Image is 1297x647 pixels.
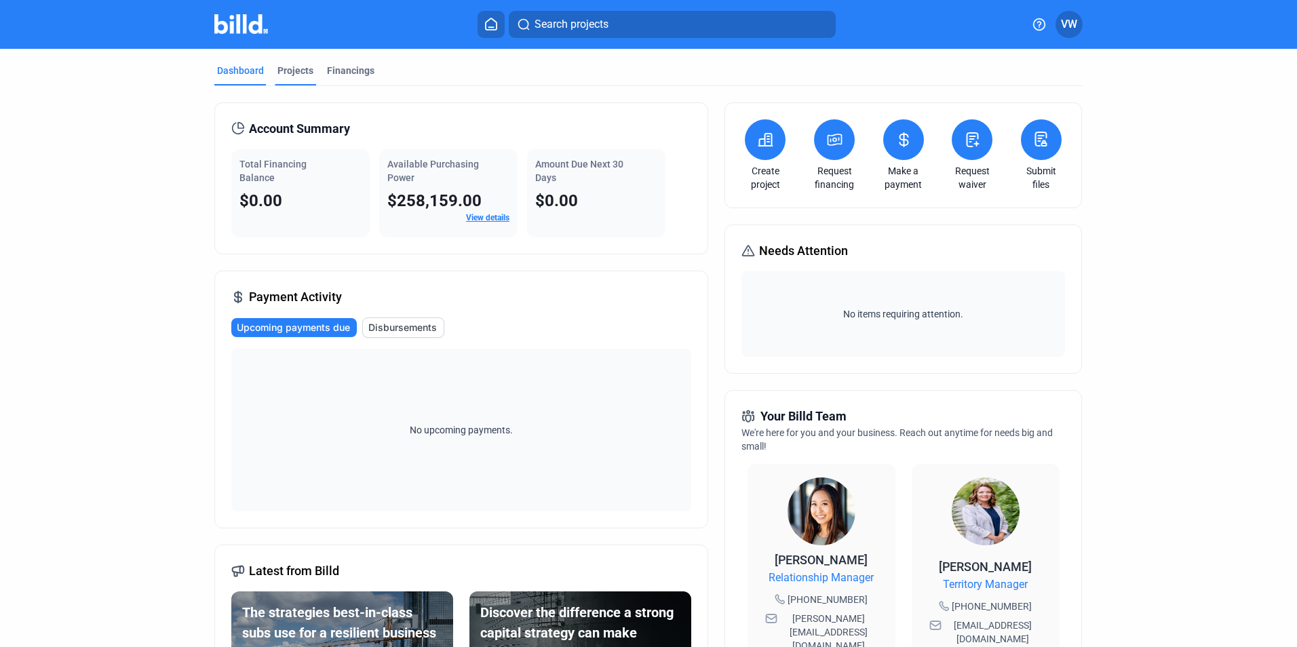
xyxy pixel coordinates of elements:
[277,64,313,77] div: Projects
[952,600,1032,613] span: [PHONE_NUMBER]
[760,407,847,426] span: Your Billd Team
[387,191,482,210] span: $258,159.00
[327,64,374,77] div: Financings
[775,553,868,567] span: [PERSON_NAME]
[769,570,874,586] span: Relationship Manager
[788,593,868,606] span: [PHONE_NUMBER]
[239,191,282,210] span: $0.00
[1018,164,1065,191] a: Submit files
[362,317,444,338] button: Disbursements
[217,64,264,77] div: Dashboard
[239,159,307,183] span: Total Financing Balance
[249,288,342,307] span: Payment Activity
[387,159,479,183] span: Available Purchasing Power
[237,321,350,334] span: Upcoming payments due
[509,11,836,38] button: Search projects
[759,241,848,260] span: Needs Attention
[1061,16,1077,33] span: VW
[811,164,858,191] a: Request financing
[944,619,1042,646] span: [EMAIL_ADDRESS][DOMAIN_NAME]
[741,427,1053,452] span: We're here for you and your business. Reach out anytime for needs big and small!
[242,602,442,643] div: The strategies best-in-class subs use for a resilient business
[741,164,789,191] a: Create project
[939,560,1032,574] span: [PERSON_NAME]
[880,164,927,191] a: Make a payment
[747,307,1059,321] span: No items requiring attention.
[401,423,522,437] span: No upcoming payments.
[466,213,509,222] a: View details
[535,191,578,210] span: $0.00
[249,119,350,138] span: Account Summary
[368,321,437,334] span: Disbursements
[231,318,357,337] button: Upcoming payments due
[948,164,996,191] a: Request waiver
[535,159,623,183] span: Amount Due Next 30 Days
[1056,11,1083,38] button: VW
[943,576,1028,593] span: Territory Manager
[788,477,855,545] img: Relationship Manager
[249,562,339,581] span: Latest from Billd
[214,14,268,34] img: Billd Company Logo
[535,16,608,33] span: Search projects
[480,602,680,643] div: Discover the difference a strong capital strategy can make
[952,477,1020,545] img: Territory Manager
